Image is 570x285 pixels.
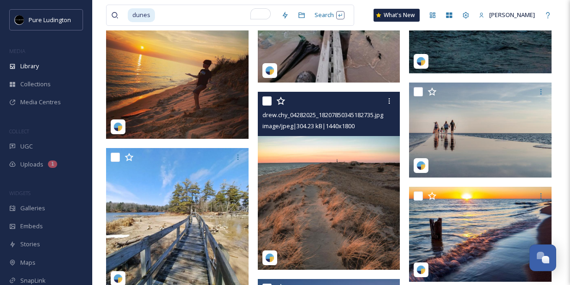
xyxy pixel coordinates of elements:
[156,5,277,25] input: To enrich screen reader interactions, please activate Accessibility in Grammarly extension settings
[20,62,39,71] span: Library
[416,161,426,170] img: snapsea-logo.png
[262,111,383,119] span: drew.chy_04282025_18207850345182735.jpg
[20,160,43,169] span: Uploads
[529,244,556,271] button: Open Chat
[409,187,552,282] img: amy.metrich.photography_04282025_17847390572159748.jpg
[20,276,46,285] span: SnapLink
[113,274,123,283] img: snapsea-logo.png
[265,253,274,262] img: snapsea-logo.png
[262,122,355,130] span: image/jpeg | 304.23 kB | 1440 x 1800
[128,8,155,22] span: dunes
[489,11,535,19] span: [PERSON_NAME]
[20,204,45,213] span: Galleries
[374,9,420,22] a: What's New
[474,6,540,24] a: [PERSON_NAME]
[48,160,57,168] div: 1
[310,6,349,24] div: Search
[9,128,29,135] span: COLLECT
[258,92,400,270] img: drew.chy_04282025_18207850345182735.jpg
[20,142,33,151] span: UGC
[416,265,426,274] img: snapsea-logo.png
[265,66,274,75] img: snapsea-logo.png
[409,83,552,178] img: grkleinphoto_04282025_18124380085110211.jpg
[29,16,71,24] span: Pure Ludington
[15,15,24,24] img: pureludingtonF-2.png
[113,122,123,131] img: snapsea-logo.png
[20,80,51,89] span: Collections
[9,190,30,196] span: WIDGETS
[20,258,36,267] span: Maps
[9,47,25,54] span: MEDIA
[20,222,43,231] span: Embeds
[20,240,40,249] span: Stories
[20,98,61,107] span: Media Centres
[416,57,426,66] img: snapsea-logo.png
